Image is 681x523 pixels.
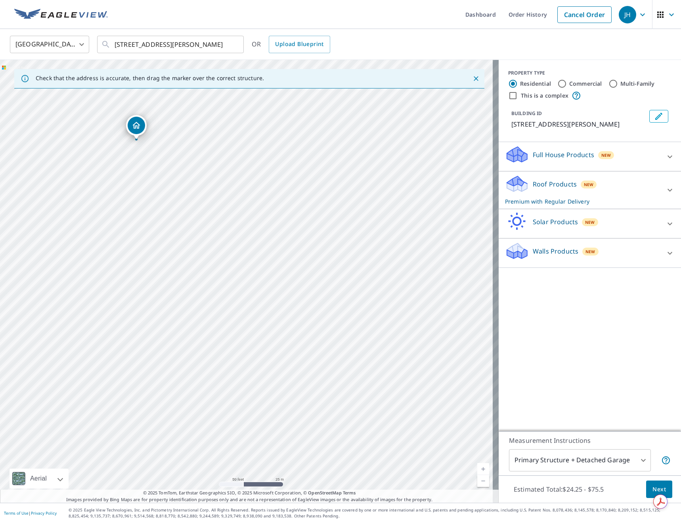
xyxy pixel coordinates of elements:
label: Multi-Family [620,80,655,88]
button: Close [471,73,481,84]
label: Residential [520,80,551,88]
p: | [4,511,57,515]
a: Upload Blueprint [269,36,330,53]
span: Next [652,485,666,494]
a: OpenStreetMap [308,490,341,496]
a: Current Level 19, Zoom In [477,463,489,475]
a: Terms of Use [4,510,29,516]
button: Next [646,481,672,498]
a: Privacy Policy [31,510,57,516]
div: Dropped pin, building 1, Residential property, 204 Starlight Dr Forney, TX 75126 [126,115,147,140]
p: Full House Products [533,150,594,160]
div: Primary Structure + Detached Garage [509,449,651,471]
div: Walls ProductsNew [505,242,675,264]
p: [STREET_ADDRESS][PERSON_NAME] [511,119,646,129]
label: Commercial [569,80,602,88]
a: Cancel Order [557,6,612,23]
span: New [584,181,594,188]
div: [GEOGRAPHIC_DATA] [10,33,89,56]
p: Solar Products [533,217,578,227]
span: Your report will include the primary structure and a detached garage if one exists. [661,456,671,465]
span: New [601,152,611,158]
input: Search by address or latitude-longitude [115,33,228,56]
div: Roof ProductsNewPremium with Regular Delivery [505,175,675,206]
button: Edit building 1 [649,110,668,123]
p: Estimated Total: $24.25 - $75.5 [507,481,610,498]
p: BUILDING ID [511,110,542,117]
p: Walls Products [533,246,578,256]
span: Upload Blueprint [275,39,323,49]
div: Solar ProductsNew [505,212,675,235]
label: This is a complex [521,92,568,100]
p: Measurement Instructions [509,436,671,445]
span: New [585,219,595,225]
img: EV Logo [14,9,108,21]
div: Aerial [10,469,69,488]
p: Check that the address is accurate, then drag the marker over the correct structure. [36,75,264,82]
p: Premium with Regular Delivery [505,197,660,206]
div: Aerial [28,469,49,488]
div: PROPERTY TYPE [508,69,671,77]
div: OR [252,36,330,53]
div: JH [619,6,636,23]
span: New [585,248,595,255]
a: Terms [343,490,356,496]
div: Full House ProductsNew [505,145,675,168]
p: Roof Products [533,179,577,189]
span: © 2025 TomTom, Earthstar Geographics SIO, © 2025 Microsoft Corporation, © [143,490,356,496]
p: © 2025 Eagle View Technologies, Inc. and Pictometry International Corp. All Rights Reserved. Repo... [69,507,677,519]
a: Current Level 19, Zoom Out [477,475,489,487]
